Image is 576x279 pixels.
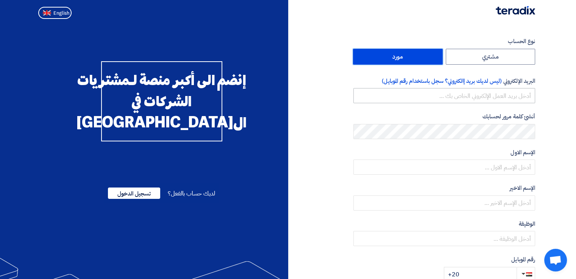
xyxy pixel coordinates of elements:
label: الوظيفة [353,220,535,228]
a: تسجيل الدخول [108,189,160,198]
input: أدخل بريد العمل الإلكتروني الخاص بك ... [353,88,535,103]
label: مشتري [446,49,535,65]
input: أدخل الوظيفة ... [353,231,535,246]
button: English [38,7,72,19]
input: أدخل الإسم الاخير ... [353,195,535,211]
label: الإسم الاول [353,148,535,157]
label: رقم الموبايل [353,255,535,264]
span: لديك حساب بالفعل؟ [168,189,215,198]
label: الإسم الاخير [353,184,535,192]
span: English [53,11,69,16]
span: تسجيل الدخول [108,188,160,199]
label: مورد [353,49,443,65]
div: إنضم الى أكبر منصة لـمشتريات الشركات في ال[GEOGRAPHIC_DATA] [101,61,222,141]
span: (ليس لديك بريد إالكتروني؟ سجل باستخدام رقم الموبايل) [382,77,502,85]
label: أنشئ كلمة مرور لحسابك [353,112,535,121]
div: Open chat [544,249,567,271]
label: البريد الإلكتروني [353,77,535,85]
img: Teradix logo [496,6,535,15]
label: نوع الحساب [353,37,535,46]
input: أدخل الإسم الاول ... [353,160,535,175]
img: en-US.png [43,10,51,16]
